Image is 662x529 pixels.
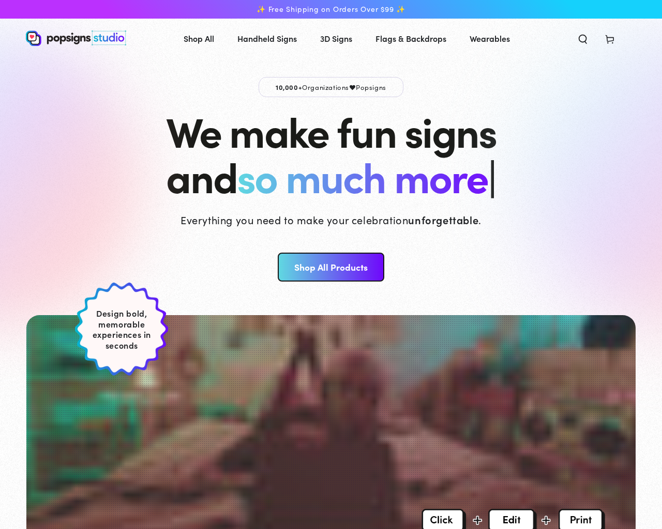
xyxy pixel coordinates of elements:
a: Wearables [462,25,518,52]
h1: We make fun signs and [166,107,496,198]
a: Shop All Products [278,253,384,282]
span: so much more [237,147,488,204]
img: Popsigns Studio [26,30,126,46]
span: Handheld Signs [237,31,297,46]
strong: unforgettable [408,212,478,227]
summary: Search our site [569,27,596,50]
span: Shop All [184,31,214,46]
p: Organizations Popsigns [259,77,403,97]
a: Handheld Signs [230,25,305,52]
span: 3D Signs [320,31,352,46]
span: ✨ Free Shipping on Orders Over $99 ✨ [257,5,405,14]
span: Flags & Backdrops [375,31,446,46]
a: 3D Signs [312,25,360,52]
a: Shop All [176,25,222,52]
p: Everything you need to make your celebration . [180,212,482,227]
span: Wearables [470,31,510,46]
a: Flags & Backdrops [368,25,454,52]
span: | [488,146,495,205]
span: 10,000+ [276,82,302,91]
